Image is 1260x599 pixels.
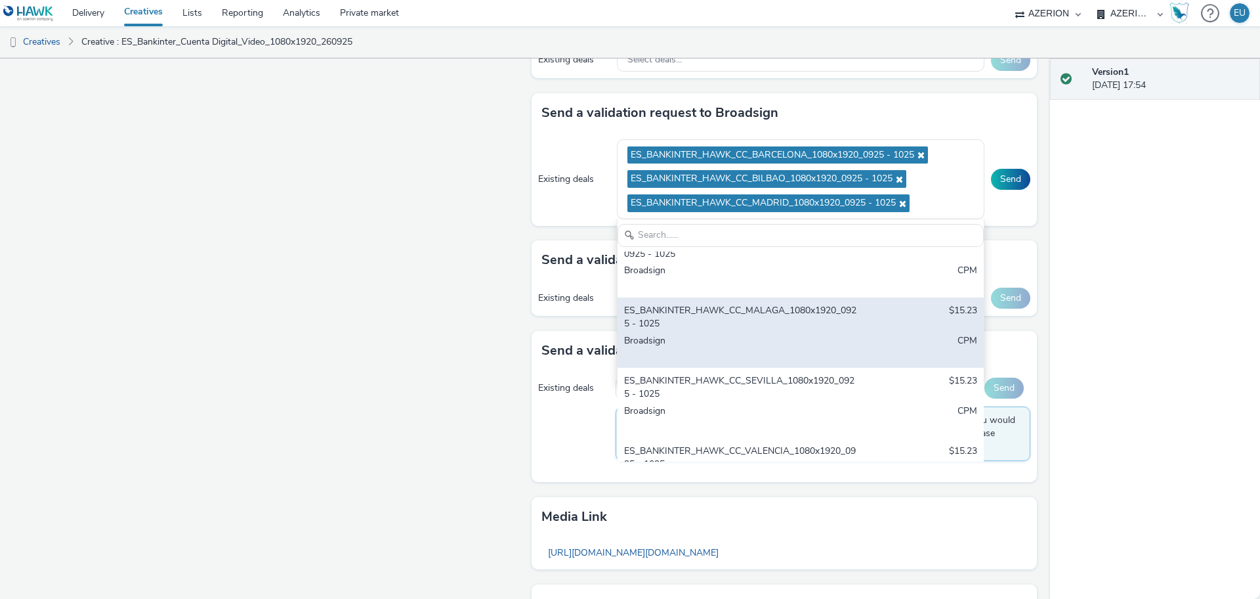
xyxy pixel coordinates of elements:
[624,264,857,291] div: Broadsign
[7,36,20,49] img: dooh
[631,150,914,161] span: ES_BANKINTER_HAWK_CC_BARCELONA_1080x1920_0925 - 1025
[538,53,610,66] div: Existing deals
[624,304,857,331] div: ES_BANKINTER_HAWK_CC_MALAGA_1080x1920_0925 - 1025
[949,445,977,472] div: $15.23
[991,50,1030,71] button: Send
[1092,66,1249,93] div: [DATE] 17:54
[1092,66,1129,78] strong: Version 1
[1169,3,1189,24] img: Hawk Academy
[541,250,795,270] h3: Send a validation request to MyAdbooker
[624,405,857,432] div: Broadsign
[984,378,1024,399] button: Send
[957,405,977,432] div: CPM
[538,173,610,186] div: Existing deals
[624,334,857,361] div: Broadsign
[618,224,984,247] input: Search......
[957,334,977,361] div: CPM
[949,374,977,401] div: $15.23
[541,507,607,527] h3: Media link
[631,173,892,185] span: ES_BANKINTER_HAWK_CC_BILBAO_1080x1920_0925 - 1025
[1234,3,1246,23] div: EU
[75,26,359,58] a: Creative : ES_Bankinter_Cuenta Digital_Video_1080x1920_260925
[624,445,857,472] div: ES_BANKINTER_HAWK_CC_VALENCIA_1080x1920_0925 - 1025
[949,304,977,331] div: $15.23
[991,169,1030,190] button: Send
[538,382,609,395] div: Existing deals
[957,264,977,291] div: CPM
[627,55,682,66] span: Select deals...
[991,288,1030,309] button: Send
[538,292,610,305] div: Existing deals
[631,198,896,209] span: ES_BANKINTER_HAWK_CC_MADRID_1080x1920_0925 - 1025
[541,103,778,123] h3: Send a validation request to Broadsign
[3,5,54,22] img: undefined Logo
[1169,3,1194,24] a: Hawk Academy
[624,374,857,401] div: ES_BANKINTER_HAWK_CC_SEVILLA_1080x1920_0925 - 1025
[541,341,800,361] h3: Send a validation request to Phenix Digital
[541,540,725,566] a: [URL][DOMAIN_NAME][DOMAIN_NAME]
